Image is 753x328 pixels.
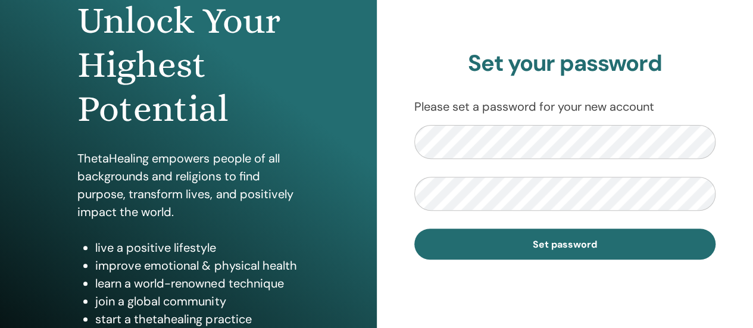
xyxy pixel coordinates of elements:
[414,98,716,115] p: Please set a password for your new account
[95,292,299,310] li: join a global community
[533,238,597,251] span: Set password
[95,310,299,328] li: start a thetahealing practice
[77,149,299,221] p: ThetaHealing empowers people of all backgrounds and religions to find purpose, transform lives, a...
[95,274,299,292] li: learn a world-renowned technique
[95,257,299,274] li: improve emotional & physical health
[95,239,299,257] li: live a positive lifestyle
[414,50,716,77] h2: Set your password
[414,229,716,260] button: Set password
